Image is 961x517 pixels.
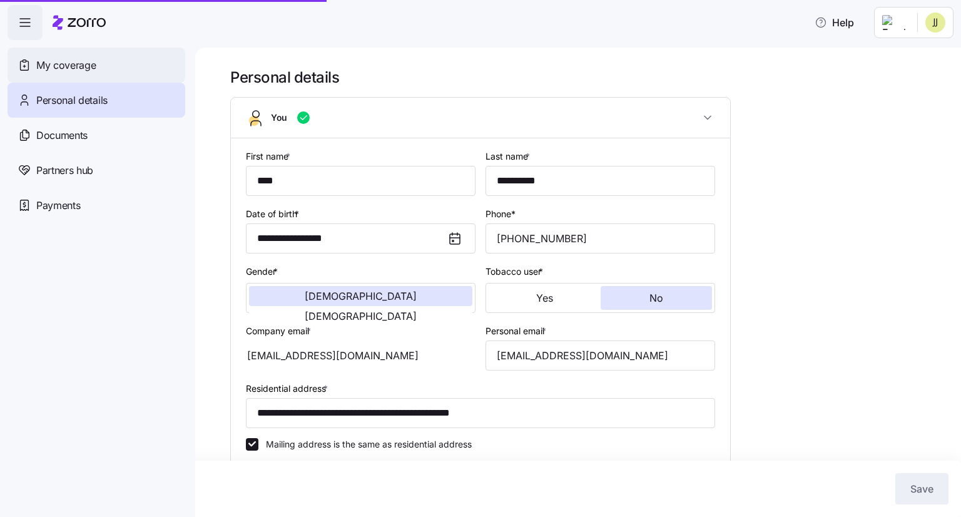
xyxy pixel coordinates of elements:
span: [DEMOGRAPHIC_DATA] [305,311,417,321]
a: Personal details [8,83,185,118]
span: No [649,293,663,303]
button: Save [895,473,948,504]
span: [DEMOGRAPHIC_DATA] [305,291,417,301]
a: My coverage [8,48,185,83]
label: Phone* [486,207,516,221]
label: Residential address [246,382,330,396]
a: Documents [8,118,185,153]
a: Partners hub [8,153,185,188]
button: You [231,98,730,138]
span: Partners hub [36,163,93,178]
span: Yes [536,293,553,303]
img: Employer logo [882,15,907,30]
label: Company email [246,324,313,338]
label: Personal email [486,324,549,338]
span: Personal details [36,93,108,108]
h1: Personal details [230,68,943,87]
label: Gender [246,265,280,279]
span: You [271,111,287,124]
input: Email [486,340,715,371]
button: Help [805,10,864,35]
span: Documents [36,128,88,143]
span: My coverage [36,58,96,73]
span: Payments [36,198,80,213]
label: Date of birth [246,207,302,221]
label: First name [246,150,293,163]
img: 433d63a2e4c52a9c99427be2ef8537d5 [925,13,945,33]
span: Save [910,481,933,496]
label: Tobacco user [486,265,546,279]
span: Help [815,15,854,30]
label: Mailing address is the same as residential address [258,438,472,451]
label: Last name [486,150,532,163]
input: Phone [486,223,715,253]
a: Payments [8,188,185,223]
